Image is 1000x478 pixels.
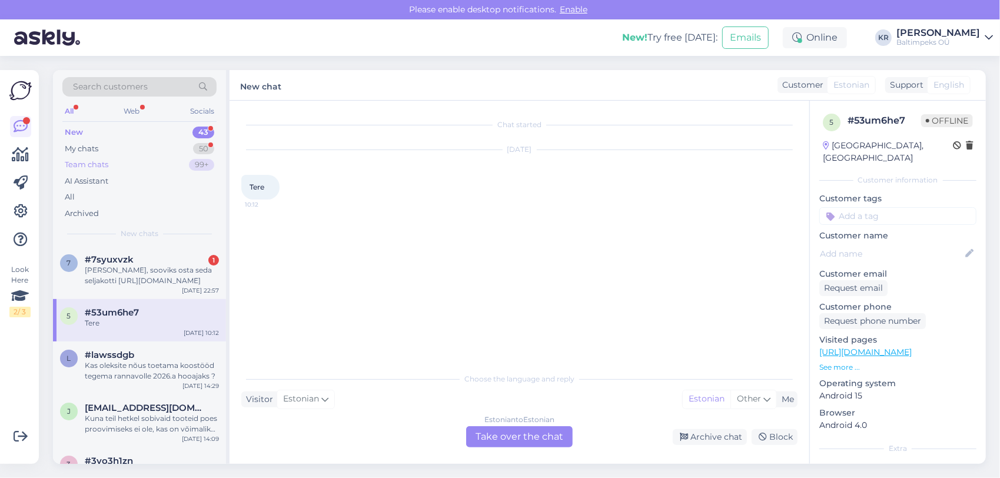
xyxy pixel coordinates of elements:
[67,460,71,469] span: 3
[67,354,71,363] span: l
[65,127,83,138] div: New
[67,311,71,320] span: 5
[833,79,869,91] span: Estonian
[683,390,730,408] div: Estonian
[241,393,273,406] div: Visitor
[819,362,976,373] p: See more ...
[819,280,888,296] div: Request email
[823,140,953,164] div: [GEOGRAPHIC_DATA], [GEOGRAPHIC_DATA]
[85,307,139,318] span: #53um6he7
[121,228,158,239] span: New chats
[819,347,912,357] a: [URL][DOMAIN_NAME]
[65,159,108,171] div: Team chats
[556,4,591,15] span: Enable
[240,77,281,93] label: New chat
[67,407,71,416] span: j
[193,143,214,155] div: 50
[85,403,207,413] span: johannamartin.j@gmail.com
[484,414,554,425] div: Estonian to Estonian
[85,254,134,265] span: #7syuxvzk
[182,434,219,443] div: [DATE] 14:09
[122,104,142,119] div: Web
[885,79,923,91] div: Support
[820,247,963,260] input: Add name
[9,79,32,102] img: Askly Logo
[819,207,976,225] input: Add a tag
[62,104,76,119] div: All
[245,200,289,209] span: 10:12
[819,407,976,419] p: Browser
[848,114,921,128] div: # 53um6he7
[65,191,75,203] div: All
[777,393,794,406] div: Me
[184,328,219,337] div: [DATE] 10:12
[85,350,134,360] span: #lawssdgb
[819,443,976,454] div: Extra
[921,114,973,127] span: Offline
[65,143,98,155] div: My chats
[778,79,823,91] div: Customer
[9,307,31,317] div: 2 / 3
[752,429,798,445] div: Block
[182,381,219,390] div: [DATE] 14:29
[85,413,219,434] div: Kuna teil hetkel sobivaid tooteid poes proovimiseks ei ole, kas on võimalik tellida koju erinevad...
[819,377,976,390] p: Operating system
[875,29,892,46] div: KR
[85,318,219,328] div: Tere
[933,79,964,91] span: English
[819,268,976,280] p: Customer email
[819,175,976,185] div: Customer information
[673,429,747,445] div: Archive chat
[896,28,980,38] div: [PERSON_NAME]
[73,81,148,93] span: Search customers
[188,104,217,119] div: Socials
[622,31,717,45] div: Try free [DATE]:
[737,393,761,404] span: Other
[189,159,214,171] div: 99+
[819,192,976,205] p: Customer tags
[819,461,976,473] p: Notes
[830,118,834,127] span: 5
[85,265,219,286] div: [PERSON_NAME], sooviks osta seda seljakotti [URL][DOMAIN_NAME]
[819,313,926,329] div: Request phone number
[85,456,133,466] span: #3yo3h1zn
[466,426,573,447] div: Take over the chat
[192,127,214,138] div: 43
[182,286,219,295] div: [DATE] 22:57
[783,27,847,48] div: Online
[819,230,976,242] p: Customer name
[241,119,798,130] div: Chat started
[208,255,219,265] div: 1
[85,360,219,381] div: Kas oleksite nõus toetama koostööd tegema rannavolle 2026.a hooajaks ?
[283,393,319,406] span: Estonian
[65,208,99,220] div: Archived
[819,334,976,346] p: Visited pages
[9,264,31,317] div: Look Here
[622,32,647,43] b: New!
[241,144,798,155] div: [DATE]
[896,28,993,47] a: [PERSON_NAME]Baltimpeks OÜ
[896,38,980,47] div: Baltimpeks OÜ
[250,182,264,191] span: Tere
[65,175,108,187] div: AI Assistant
[67,258,71,267] span: 7
[819,419,976,431] p: Android 4.0
[722,26,769,49] button: Emails
[241,374,798,384] div: Choose the language and reply
[819,390,976,402] p: Android 15
[819,301,976,313] p: Customer phone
